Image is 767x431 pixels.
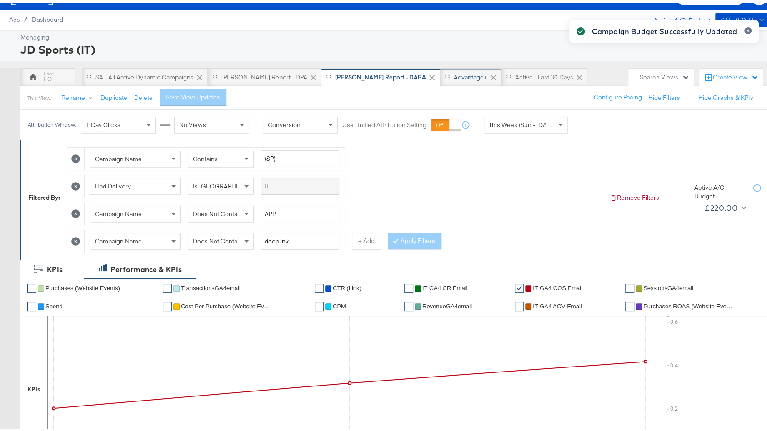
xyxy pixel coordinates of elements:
[134,91,153,99] button: Delete
[268,118,301,126] span: Conversion
[515,70,573,79] div: Active - Last 30 Days
[221,70,307,79] div: [PERSON_NAME] Report - DPA
[179,118,206,126] span: No Views
[335,70,426,79] div: [PERSON_NAME] Report - DABA
[27,281,36,290] a: ✔
[100,91,127,99] button: Duplicate
[489,118,557,126] span: This Week (Sun - [DATE])
[454,70,487,79] div: Advantage+
[20,13,32,20] span: /
[181,282,241,289] span: TransactionsGA4email
[193,234,242,243] span: Does Not Contain
[342,118,428,127] label: Use Unified Attribution Setting:
[27,92,51,99] div: This View:
[193,152,218,160] span: Contains
[86,72,91,77] div: Drag to reorder tab
[261,175,339,192] input: Enter a search term
[261,203,339,220] input: Enter a search term
[261,148,339,164] input: Enter a search term
[28,191,60,199] div: Filtered By:
[352,230,381,247] button: + Add
[32,13,63,20] a: Dashboard
[333,282,361,289] span: CTR (Link)
[27,119,76,125] div: Attribution Window:
[163,281,172,290] a: ✔
[9,13,20,20] span: Ads
[193,179,262,188] span: Is [GEOGRAPHIC_DATA]
[163,299,172,308] a: ✔
[45,282,120,289] span: Purchases (Website Events)
[533,282,582,289] span: IT GA4 COS Email
[45,300,63,307] span: Spend
[193,207,242,215] span: Does Not Contain
[47,262,63,272] div: KPIs
[533,300,582,307] span: IT GA4 AOV Email
[315,281,324,290] a: ✔
[27,299,36,308] a: ✔
[261,230,339,247] input: Enter a search term
[333,300,346,307] span: CPM
[515,281,524,290] a: ✔
[20,30,765,39] div: Managing:
[27,382,40,391] div: KPIs
[515,299,524,308] a: ✔
[110,262,182,272] div: Performance & KPIs
[422,282,467,289] span: IT GA4 CR Email
[86,118,120,126] span: 1 Day Clicks
[20,39,765,54] div: JD Sports (IT)
[95,70,194,79] div: SA - All Active Dynamic Campaigns
[592,23,737,34] div: Campaign Budget Successfully Updated
[95,207,142,215] span: Campaign Name
[95,179,131,188] span: Had Delivery
[95,234,142,243] span: Campaign Name
[404,281,413,290] a: ✔
[326,72,331,77] div: Drag to reorder tab
[445,72,450,77] div: Drag to reorder tab
[55,87,102,104] button: Rename
[506,72,511,77] div: Drag to reorder tab
[404,299,413,308] a: ✔
[44,72,52,81] div: EC
[181,300,272,307] span: Cost Per Purchase (Website Events)
[95,152,142,160] span: Campaign Name
[212,72,217,77] div: Drag to reorder tab
[315,299,324,308] a: ✔
[422,300,472,307] span: RevenueGA4email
